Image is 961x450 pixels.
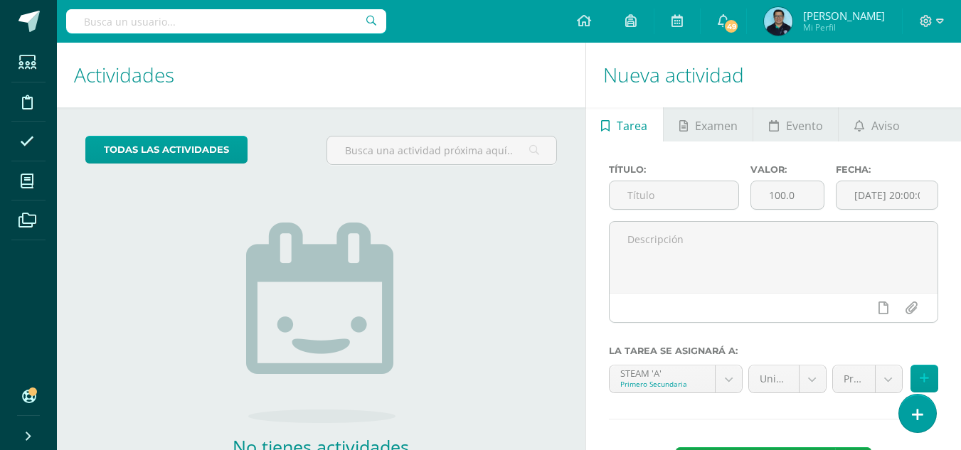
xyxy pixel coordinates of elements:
span: Unidad 4 [760,365,788,392]
label: La tarea se asignará a: [609,345,938,356]
span: Tarea [617,109,647,143]
a: todas las Actividades [85,136,248,164]
input: Busca una actividad próxima aquí... [327,136,556,164]
input: Busca un usuario... [66,9,386,33]
label: Valor: [750,164,824,175]
span: [PERSON_NAME] [803,9,885,23]
div: Primero Secundaria [620,379,704,389]
h1: Nueva actividad [603,43,944,107]
a: Aviso [839,107,915,141]
span: Evento [786,109,823,143]
label: Título: [609,164,740,175]
a: STEAM 'A'Primero Secundaria [610,365,742,392]
input: Fecha de entrega [837,181,938,209]
span: Proyecto (30.0pts) [844,365,864,392]
span: Mi Perfil [803,21,885,33]
span: Aviso [871,109,900,143]
h1: Actividades [74,43,568,107]
a: Proyecto (30.0pts) [833,365,902,392]
a: Examen [664,107,753,141]
span: Examen [695,109,738,143]
a: Unidad 4 [749,365,826,392]
img: 184c7fb42b6969cef0dbd54cdc089abb.png [764,7,792,36]
label: Fecha: [836,164,938,175]
input: Puntos máximos [751,181,824,209]
input: Título [610,181,739,209]
a: Evento [753,107,838,141]
a: Tarea [586,107,663,141]
div: STEAM 'A' [620,365,704,379]
img: no_activities.png [246,223,395,423]
span: 49 [723,18,739,34]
